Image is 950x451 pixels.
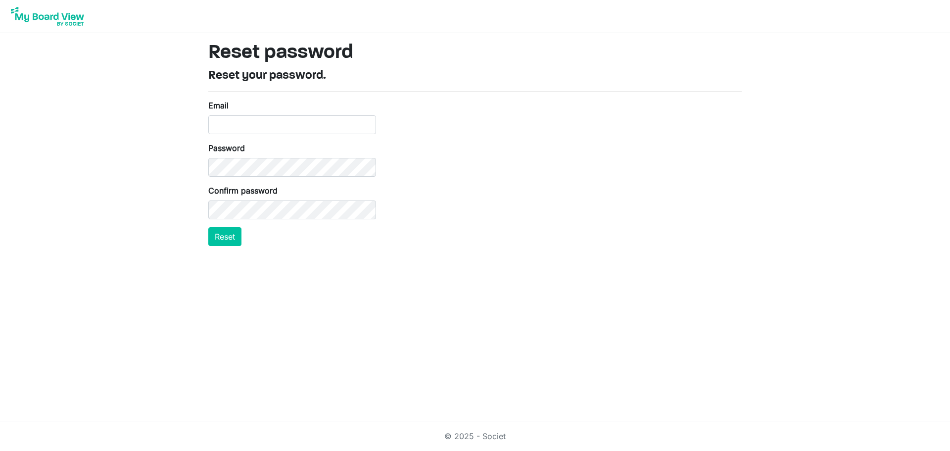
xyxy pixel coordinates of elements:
h1: Reset password [208,41,742,65]
a: © 2025 - Societ [444,431,506,441]
label: Password [208,142,245,154]
label: Email [208,100,229,111]
label: Confirm password [208,185,278,197]
h4: Reset your password. [208,69,742,83]
img: My Board View Logo [8,4,87,29]
button: Reset [208,227,241,246]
